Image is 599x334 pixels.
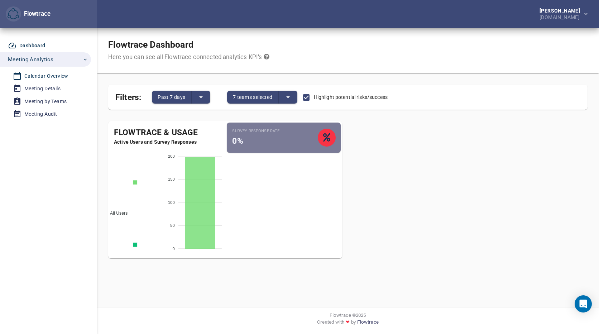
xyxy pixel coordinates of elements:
span: Past 7 days [158,93,185,101]
span: 7 teams selected [233,93,272,101]
div: Flowtrace [21,10,51,18]
tspan: 100 [168,200,175,205]
div: Flowtrace [6,6,51,22]
div: Dashboard [19,41,45,50]
span: by [351,319,356,328]
div: [DOMAIN_NAME] [540,13,583,20]
span: 0% [233,136,243,146]
div: Calendar Overview [24,72,68,81]
div: Meeting Details [24,84,61,93]
div: [PERSON_NAME] [540,8,583,13]
span: Flowtrace © 2025 [330,312,366,319]
button: Flowtrace [6,6,21,22]
small: Survey Response Rate [233,128,318,134]
tspan: 200 [168,154,175,158]
div: Flowtrace & Usage [108,127,225,139]
button: Past 7 days [152,91,191,104]
div: Here you can see all Flowtrace connected analytics KPI's [108,53,269,62]
h1: Flowtrace Dashboard [108,39,269,50]
a: Flowtrace [357,319,378,328]
div: Meeting Audit [24,110,57,119]
button: [PERSON_NAME][DOMAIN_NAME] [528,6,593,22]
div: split button [152,91,210,104]
div: split button [227,91,297,104]
tspan: 50 [170,223,175,228]
span: All Users [105,211,128,216]
span: Filters: [115,88,141,104]
img: Flowtrace [8,8,19,20]
span: Active Users and Survey Responses [108,138,225,145]
button: 7 teams selected [227,91,278,104]
span: ❤ [344,319,351,325]
span: Highlight potential risks/success [314,94,388,101]
tspan: 0 [173,247,175,251]
span: Meeting Analytics [8,55,53,64]
div: Open Intercom Messenger [575,295,592,312]
div: Meeting by Teams [24,97,67,106]
div: Created with [102,319,593,328]
tspan: 150 [168,177,175,181]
